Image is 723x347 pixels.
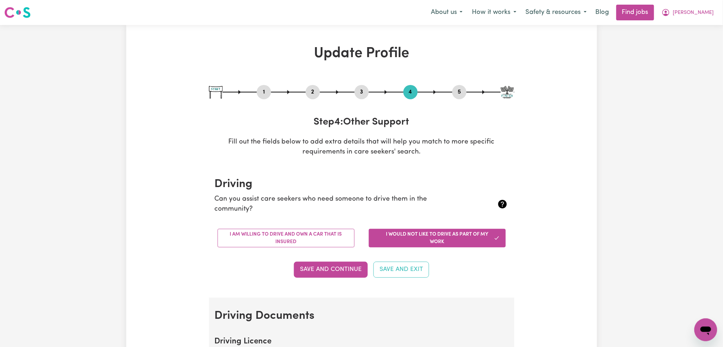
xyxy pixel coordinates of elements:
button: Save and Exit [373,262,429,277]
button: About us [426,5,467,20]
a: Find jobs [616,5,654,20]
a: Careseekers logo [4,4,31,21]
h1: Update Profile [209,45,514,62]
button: Save and Continue [294,262,368,277]
button: I am willing to drive and own a car that is insured [218,229,355,247]
button: Go to step 2 [306,87,320,97]
p: Fill out the fields below to add extra details that will help you match to more specific requirem... [209,137,514,158]
h3: Step 4 : Other Support [209,116,514,129]
a: Blog [591,5,613,20]
span: [PERSON_NAME] [673,9,714,17]
button: Go to step 1 [257,87,271,97]
h2: Driving [215,177,509,191]
iframe: Button to launch messaging window [694,318,717,341]
button: My Account [657,5,719,20]
button: Go to step 4 [403,87,418,97]
p: Can you assist care seekers who need someone to drive them in the community? [215,194,460,215]
h2: Driving Licence [215,337,509,347]
button: Go to step 5 [452,87,467,97]
button: How it works [467,5,521,20]
h2: Driving Documents [215,309,509,323]
img: Careseekers logo [4,6,31,19]
button: Go to step 3 [355,87,369,97]
button: I would not like to drive as part of my work [369,229,506,247]
button: Safety & resources [521,5,591,20]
